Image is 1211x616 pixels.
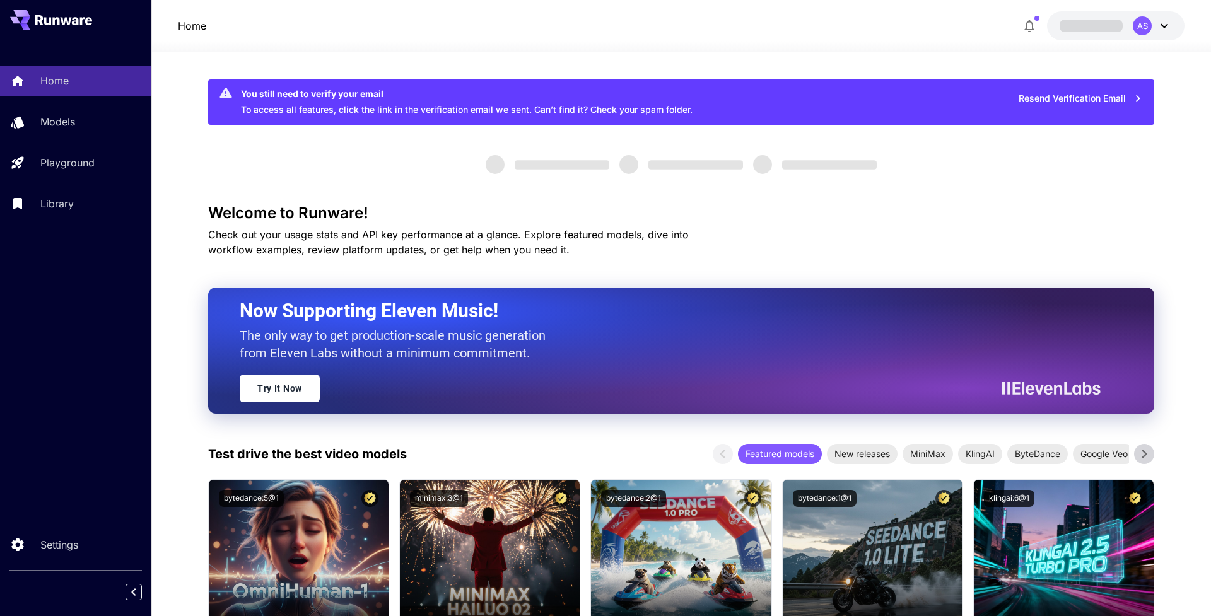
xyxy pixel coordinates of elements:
button: Certified Model – Vetted for best performance and includes a commercial license. [744,490,761,507]
a: Home [178,18,206,33]
div: New releases [827,444,898,464]
button: Certified Model – Vetted for best performance and includes a commercial license. [361,490,378,507]
button: bytedance:1@1 [793,490,857,507]
button: Resend Verification Email [1012,86,1149,112]
button: Collapse sidebar [126,584,142,600]
button: AS [1047,11,1185,40]
button: Certified Model – Vetted for best performance and includes a commercial license. [553,490,570,507]
span: KlingAI [958,447,1002,460]
div: KlingAI [958,444,1002,464]
button: Certified Model – Vetted for best performance and includes a commercial license. [1126,490,1144,507]
div: To access all features, click the link in the verification email we sent. Can’t find it? Check yo... [241,83,693,121]
div: ByteDance [1007,444,1068,464]
p: Test drive the best video models [208,445,407,463]
div: Collapse sidebar [135,581,151,603]
button: bytedance:2@1 [601,490,666,507]
span: MiniMax [903,447,953,460]
span: ByteDance [1007,447,1068,460]
div: MiniMax [903,444,953,464]
span: Check out your usage stats and API key performance at a glance. Explore featured models, dive int... [208,228,689,256]
p: Home [40,73,69,88]
h2: Now Supporting Eleven Music! [240,299,1091,323]
p: Settings [40,537,78,552]
a: Try It Now [240,375,320,402]
div: Featured models [738,444,822,464]
p: The only way to get production-scale music generation from Eleven Labs without a minimum commitment. [240,327,555,362]
p: Models [40,114,75,129]
h3: Welcome to Runware! [208,204,1154,222]
button: minimax:3@1 [410,490,468,507]
div: You still need to verify your email [241,87,693,100]
div: AS [1133,16,1152,35]
button: bytedance:5@1 [219,490,284,507]
span: Featured models [738,447,822,460]
div: Google Veo [1073,444,1135,464]
button: klingai:6@1 [984,490,1034,507]
p: Library [40,196,74,211]
span: New releases [827,447,898,460]
p: Playground [40,155,95,170]
nav: breadcrumb [178,18,206,33]
button: Certified Model – Vetted for best performance and includes a commercial license. [935,490,952,507]
span: Google Veo [1073,447,1135,460]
